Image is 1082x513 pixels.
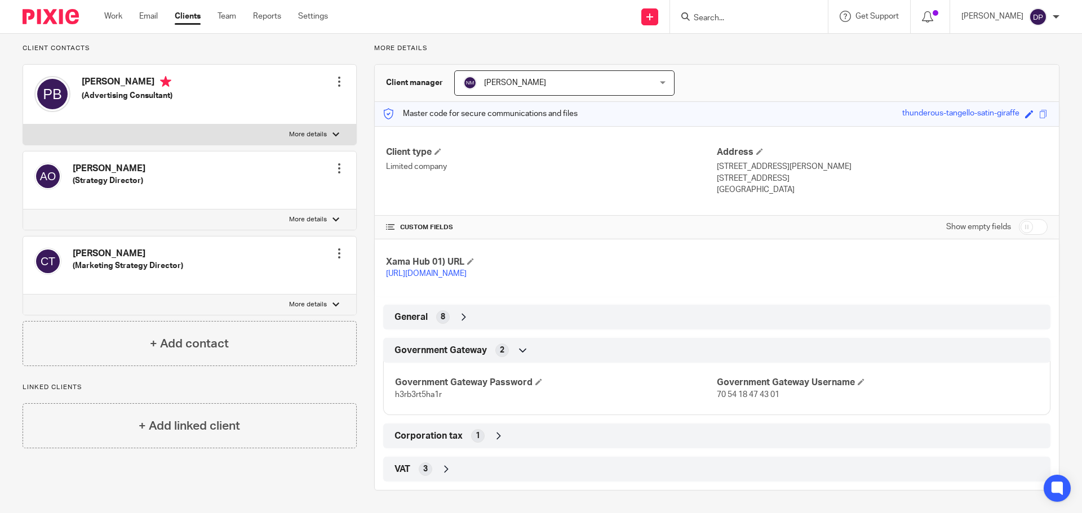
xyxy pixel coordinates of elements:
p: [PERSON_NAME] [961,11,1023,22]
span: Get Support [855,12,899,20]
a: [URL][DOMAIN_NAME] [386,270,467,278]
img: svg%3E [34,248,61,275]
h4: Government Gateway Username [717,377,1039,389]
h4: Government Gateway Password [395,377,717,389]
span: [PERSON_NAME] [484,79,546,87]
p: More details [289,130,327,139]
h4: [PERSON_NAME] [82,76,172,90]
p: [GEOGRAPHIC_DATA] [717,184,1048,195]
h4: + Add contact [150,335,229,353]
img: svg%3E [34,163,61,190]
h4: [PERSON_NAME] [73,248,183,260]
span: Government Gateway [394,345,487,356]
span: VAT [394,463,410,475]
span: 3 [423,463,428,475]
a: Reports [253,11,281,22]
p: Limited company [386,161,717,172]
h4: [PERSON_NAME] [73,163,145,175]
h4: Client type [386,146,717,158]
span: General [394,311,428,323]
h3: Client manager [386,77,443,88]
h4: Xama Hub 01) URL [386,256,717,268]
span: 70 54 18 47 43 01 [717,391,779,399]
h5: (Advertising Consultant) [82,90,172,101]
p: More details [374,44,1059,53]
p: Linked clients [23,383,357,392]
img: svg%3E [34,76,70,112]
h5: (Marketing Strategy Director) [73,260,183,271]
p: [STREET_ADDRESS][PERSON_NAME] [717,161,1048,172]
h4: CUSTOM FIELDS [386,223,717,232]
div: thunderous-tangello-satin-giraffe [902,108,1019,121]
img: Pixie [23,9,79,24]
span: 1 [476,430,480,441]
a: Team [218,11,236,22]
h5: (Strategy Director) [73,175,145,186]
p: Client contacts [23,44,357,53]
a: Work [104,11,122,22]
p: Master code for secure communications and files [383,108,578,119]
i: Primary [160,76,171,87]
h4: + Add linked client [139,417,240,435]
p: More details [289,215,327,224]
span: 2 [500,345,504,356]
h4: Address [717,146,1048,158]
span: Corporation tax [394,430,463,442]
img: svg%3E [463,76,477,90]
img: svg%3E [1029,8,1047,26]
a: Clients [175,11,201,22]
p: More details [289,300,327,309]
p: [STREET_ADDRESS] [717,173,1048,184]
a: Email [139,11,158,22]
input: Search [693,14,794,24]
span: 8 [441,311,445,323]
a: Settings [298,11,328,22]
label: Show empty fields [946,221,1011,233]
span: h3rb3rt5ha1r [395,391,442,399]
